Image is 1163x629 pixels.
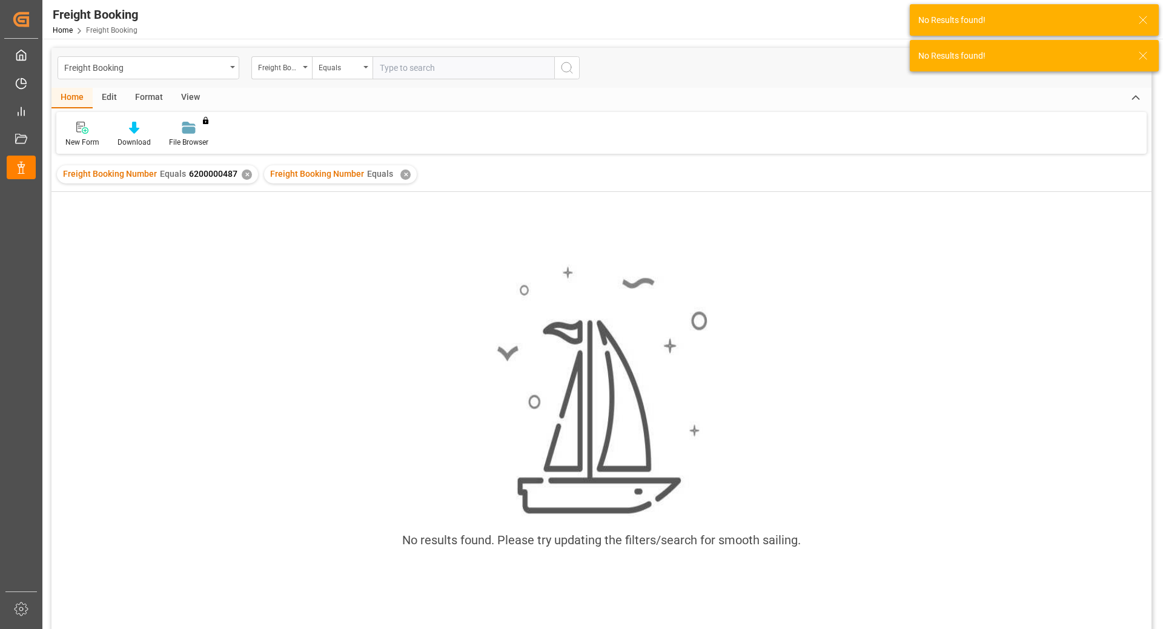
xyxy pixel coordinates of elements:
div: Freight Booking [53,5,138,24]
button: open menu [251,56,312,79]
a: Home [53,26,73,35]
div: ✕ [242,170,252,180]
button: open menu [58,56,239,79]
div: ✕ [400,170,411,180]
div: Download [118,137,151,148]
div: Edit [93,88,126,108]
input: Type to search [373,56,554,79]
div: No results found. Please try updating the filters/search for smooth sailing. [402,531,801,549]
div: Freight Booking [64,59,226,74]
div: No Results found! [918,50,1127,62]
div: Freight Booking Number [258,59,299,73]
button: search button [554,56,580,79]
img: smooth_sailing.jpeg [495,265,707,516]
span: Equals [160,169,186,179]
button: open menu [312,56,373,79]
div: View [172,88,209,108]
span: Freight Booking Number [270,169,364,179]
div: New Form [65,137,99,148]
span: 6200000487 [189,169,237,179]
div: Format [126,88,172,108]
span: Equals [367,169,393,179]
div: Home [51,88,93,108]
div: No Results found! [918,14,1127,27]
div: Equals [319,59,360,73]
span: Freight Booking Number [63,169,157,179]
